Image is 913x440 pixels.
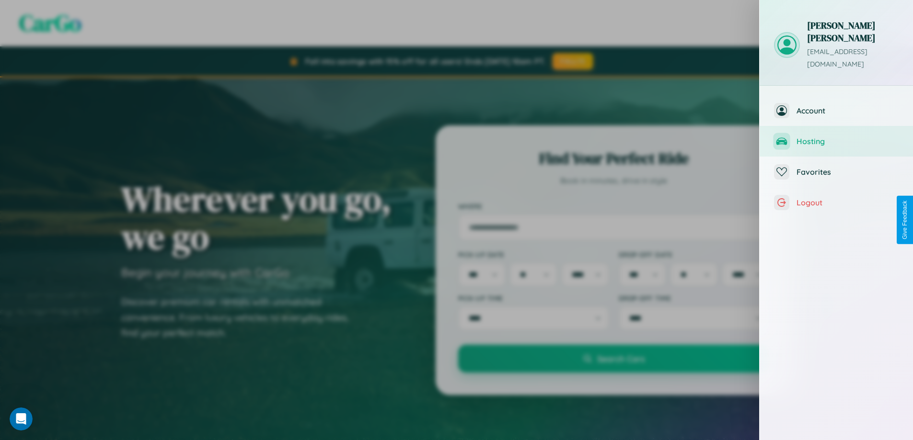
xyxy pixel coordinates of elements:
[760,157,913,187] button: Favorites
[760,126,913,157] button: Hosting
[901,201,908,239] div: Give Feedback
[760,187,913,218] button: Logout
[797,106,899,115] span: Account
[10,407,33,430] iframe: Intercom live chat
[797,136,899,146] span: Hosting
[797,198,899,207] span: Logout
[807,46,899,71] p: [EMAIL_ADDRESS][DOMAIN_NAME]
[807,19,899,44] h3: [PERSON_NAME] [PERSON_NAME]
[760,95,913,126] button: Account
[797,167,899,177] span: Favorites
